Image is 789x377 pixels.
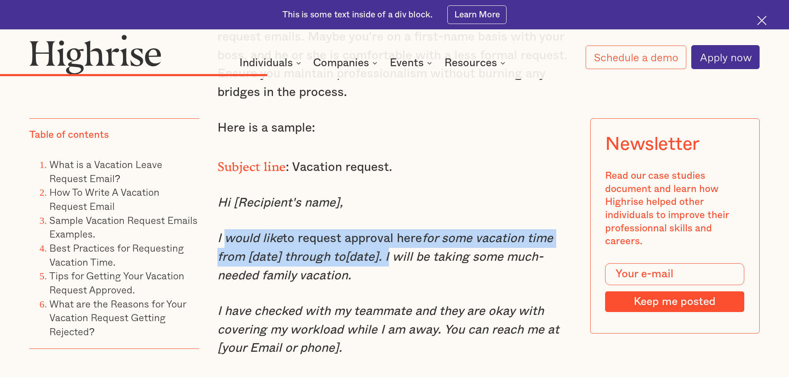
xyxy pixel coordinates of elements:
[444,58,508,68] div: Resources
[217,160,286,168] strong: Subject line
[49,268,184,297] a: Tips for Getting Your Vacation Request Approved.
[49,240,184,269] a: Best Practices for Requesting Vacation Time.
[757,16,767,25] img: Cross icon
[49,212,198,242] a: Sample Vacation Request Emails Examples.
[586,46,687,69] a: Schedule a demo
[217,232,553,281] em: for some vacation time from [date] through to[date]. I will be taking some much-needed family vac...
[217,232,282,245] em: I would like
[691,45,760,69] a: Apply now
[217,229,572,285] p: to request approval here
[49,184,159,214] a: How To Write A Vacation Request Email
[444,58,497,68] div: Resources
[217,155,572,177] p: : Vacation request.
[239,58,304,68] div: Individuals
[282,9,432,21] div: This is some text inside of a div block.
[605,291,744,312] input: Keep me posted
[29,129,109,142] div: Table of contents
[605,263,744,286] input: Your e-mail
[313,58,369,68] div: Companies
[217,119,572,137] p: Here is a sample:
[239,58,293,68] div: Individuals
[390,58,424,68] div: Events
[390,58,434,68] div: Events
[49,295,186,339] a: What are the Reasons for Your Vacation Request Getting Rejected?
[217,197,343,209] em: Hi [Recipient's name],
[605,263,744,312] form: Modal Form
[605,170,744,248] div: Read our case studies document and learn how Highrise helped other individuals to improve their p...
[447,5,507,24] a: Learn More
[605,133,700,155] div: Newsletter
[313,58,380,68] div: Companies
[29,34,161,74] img: Highrise logo
[217,305,559,354] em: I have checked with my teammate and they are okay with covering my workload while I am away. You ...
[49,156,162,186] a: What is a Vacation Leave Request Email?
